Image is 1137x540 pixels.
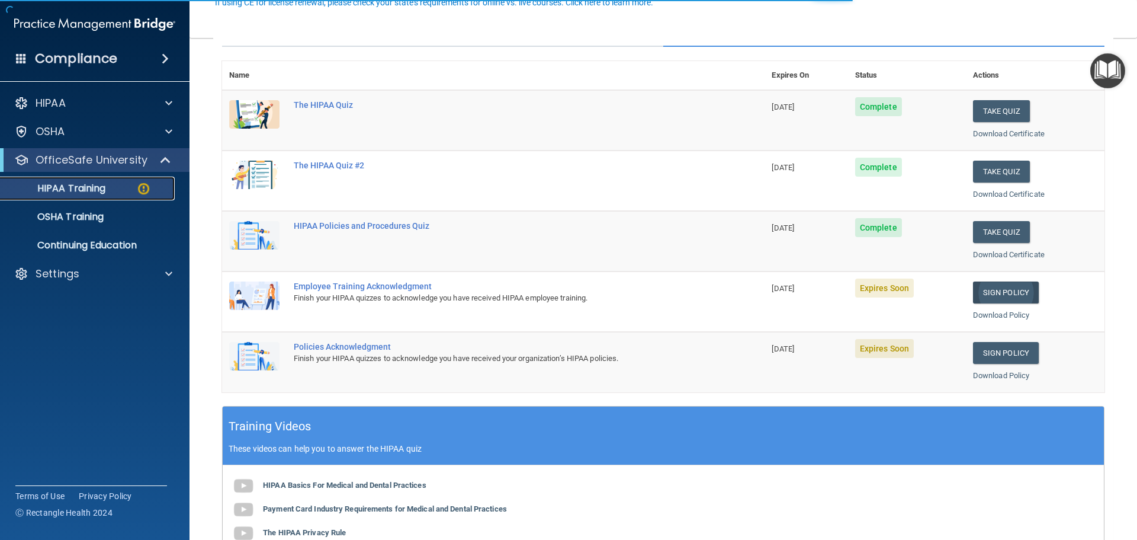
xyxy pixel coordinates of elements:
[79,490,132,502] a: Privacy Policy
[772,103,794,111] span: [DATE]
[966,61,1104,90] th: Actions
[14,96,172,110] a: HIPAA
[973,190,1045,199] a: Download Certificate
[855,158,902,177] span: Complete
[294,221,705,231] div: HIPAA Policies and Procedures Quiz
[229,416,311,437] h5: Training Videos
[294,291,705,305] div: Finish your HIPAA quizzes to acknowledge you have received HIPAA employee training.
[973,282,1039,303] a: Sign Policy
[8,239,169,251] p: Continuing Education
[973,311,1030,319] a: Download Policy
[14,267,172,281] a: Settings
[973,250,1045,259] a: Download Certificate
[136,181,151,196] img: warning-circle.0cc9ac19.png
[855,339,914,358] span: Expires Soon
[848,61,966,90] th: Status
[263,528,346,537] b: The HIPAA Privacy Rule
[8,183,105,194] p: HIPAA Training
[973,100,1030,122] button: Take Quiz
[232,498,255,522] img: gray_youtube_icon.38fcd6cc.png
[772,284,794,293] span: [DATE]
[294,282,705,291] div: Employee Training Acknowledgment
[263,504,507,513] b: Payment Card Industry Requirements for Medical and Dental Practices
[14,124,172,139] a: OSHA
[35,50,117,67] h4: Compliance
[222,61,287,90] th: Name
[14,12,175,36] img: PMB logo
[36,153,147,167] p: OfficeSafe University
[973,221,1030,243] button: Take Quiz
[765,61,847,90] th: Expires On
[772,223,794,232] span: [DATE]
[15,490,65,502] a: Terms of Use
[772,163,794,172] span: [DATE]
[855,97,902,116] span: Complete
[36,124,65,139] p: OSHA
[36,267,79,281] p: Settings
[855,279,914,298] span: Expires Soon
[263,481,426,490] b: HIPAA Basics For Medical and Dental Practices
[294,100,705,110] div: The HIPAA Quiz
[772,344,794,353] span: [DATE]
[8,211,104,223] p: OSHA Training
[14,153,172,167] a: OfficeSafe University
[15,507,113,519] span: Ⓒ Rectangle Health 2024
[973,129,1045,138] a: Download Certificate
[932,456,1123,503] iframe: Drift Widget Chat Controller
[973,161,1030,183] button: Take Quiz
[855,218,902,237] span: Complete
[232,474,255,498] img: gray_youtube_icon.38fcd6cc.png
[973,342,1039,364] a: Sign Policy
[229,444,1098,453] p: These videos can help you to answer the HIPAA quiz
[1090,53,1125,88] button: Open Resource Center
[36,96,66,110] p: HIPAA
[294,161,705,170] div: The HIPAA Quiz #2
[294,352,705,366] div: Finish your HIPAA quizzes to acknowledge you have received your organization’s HIPAA policies.
[973,371,1030,380] a: Download Policy
[294,342,705,352] div: Policies Acknowledgment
